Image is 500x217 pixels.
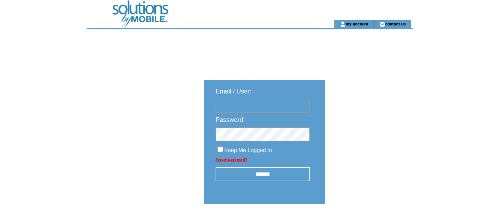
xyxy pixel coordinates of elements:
[379,21,385,27] img: contact_us_icon.gif
[224,147,272,153] span: Keep Me Logged In
[385,21,406,26] a: contact us
[340,21,346,27] img: account_icon.gif
[346,21,368,26] a: my account
[216,88,252,95] span: Email / User:
[216,157,247,161] a: Forgot password?
[216,117,245,123] span: Password:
